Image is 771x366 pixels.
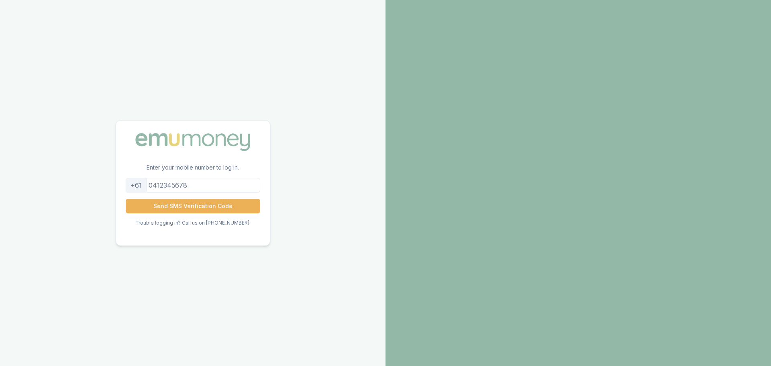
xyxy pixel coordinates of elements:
button: Send SMS Verification Code [126,199,260,213]
img: Emu Money [133,130,253,153]
input: 0412345678 [126,178,260,192]
div: +61 [126,178,147,192]
p: Trouble logging in? Call us on [PHONE_NUMBER]. [135,220,251,226]
p: Enter your mobile number to log in. [116,164,270,178]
